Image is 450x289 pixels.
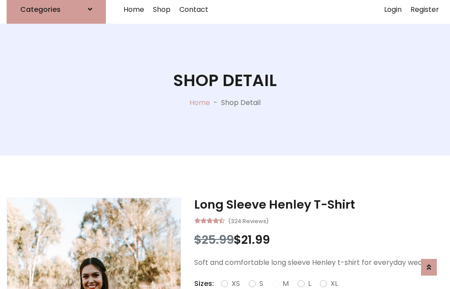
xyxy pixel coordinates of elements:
[210,98,221,108] p: -
[330,278,338,289] label: XL
[259,278,263,289] label: S
[194,257,443,268] p: Soft and comfortable long sleeve Henley t-shirt for everyday wear.
[194,233,443,247] h3: $
[173,71,277,90] h1: Shop Detail
[194,278,214,289] p: Sizes:
[189,98,210,108] a: Home
[20,5,61,14] h6: Categories
[194,198,443,212] h3: Long Sleeve Henley T-Shirt
[232,278,240,289] label: XS
[241,231,270,248] span: 21.99
[283,278,289,289] label: M
[228,215,269,226] small: (324 Reviews)
[308,278,311,289] label: L
[194,231,234,248] span: $25.99
[221,98,261,108] p: Shop Detail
